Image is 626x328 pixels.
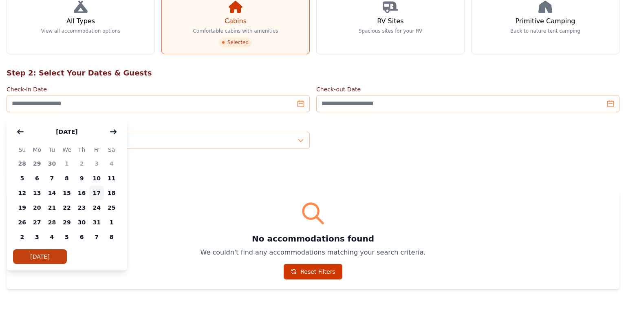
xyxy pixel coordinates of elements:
span: 18 [104,186,119,200]
label: Number of Guests [7,122,310,130]
span: 25 [104,200,119,215]
p: We couldn't find any accommodations matching your search criteria. [16,248,610,257]
span: 30 [44,156,60,171]
p: Back to nature tent camping [510,28,580,34]
span: 6 [74,230,89,244]
span: Sa [104,145,119,155]
span: 1 [60,156,75,171]
span: 7 [89,230,104,244]
span: 2 [15,230,30,244]
span: 5 [15,171,30,186]
label: Check-out Date [316,85,619,93]
span: 2 [74,156,89,171]
span: 11 [104,171,119,186]
h3: Primitive Camping [516,16,575,26]
span: 12 [15,186,30,200]
span: 28 [44,215,60,230]
span: 4 [104,156,119,171]
span: 10 [89,171,104,186]
button: [DATE] [48,124,86,140]
span: 7 [44,171,60,186]
h2: Step 2: Select Your Dates & Guests [7,67,619,79]
h3: All Types [66,16,95,26]
span: 20 [30,200,45,215]
span: 4 [44,230,60,244]
p: View all accommodation options [41,28,121,34]
h3: No accommodations found [16,233,610,244]
span: 29 [30,156,45,171]
span: We [60,145,75,155]
span: 23 [74,200,89,215]
span: 5 [60,230,75,244]
span: 6 [30,171,45,186]
label: Check-in Date [7,85,310,93]
span: 30 [74,215,89,230]
span: 17 [89,186,104,200]
span: Th [74,145,89,155]
span: 22 [60,200,75,215]
span: 19 [15,200,30,215]
span: 3 [30,230,45,244]
span: 24 [89,200,104,215]
a: Reset Filters [284,264,342,279]
span: Tu [44,145,60,155]
span: 13 [30,186,45,200]
span: 3 [89,156,104,171]
p: Comfortable cabins with amenities [193,28,278,34]
p: Spacious sites for your RV [359,28,422,34]
span: 14 [44,186,60,200]
span: 15 [60,186,75,200]
h3: Cabins [225,16,247,26]
h3: RV Sites [377,16,403,26]
span: Selected [219,38,252,47]
span: 28 [15,156,30,171]
span: 9 [74,171,89,186]
span: 21 [44,200,60,215]
span: Fr [89,145,104,155]
span: 8 [104,230,119,244]
span: 26 [15,215,30,230]
button: [DATE] [13,249,67,264]
span: 16 [74,186,89,200]
span: 31 [89,215,104,230]
span: 1 [104,215,119,230]
span: 8 [60,171,75,186]
span: Su [15,145,30,155]
span: 27 [30,215,45,230]
span: Mo [30,145,45,155]
span: 29 [60,215,75,230]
